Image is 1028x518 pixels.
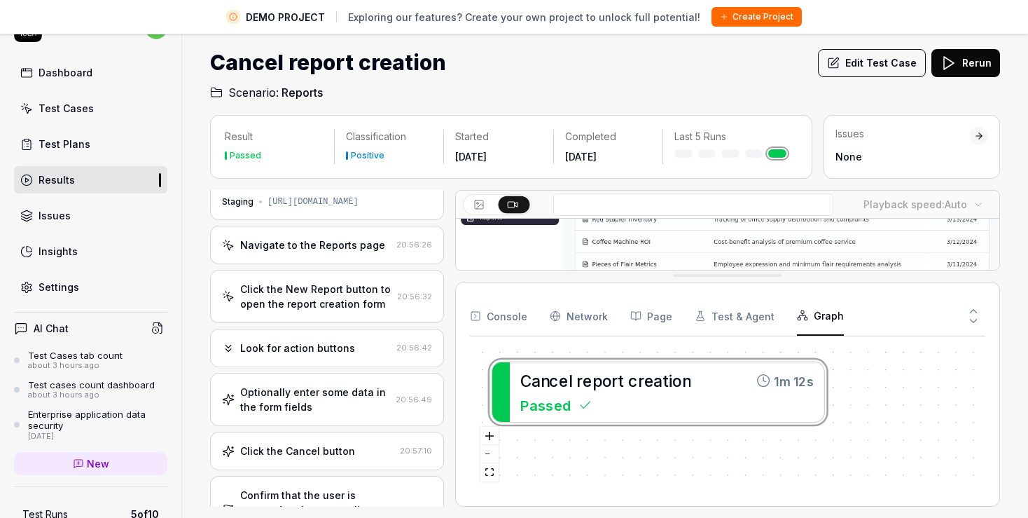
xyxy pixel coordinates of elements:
[282,84,323,101] span: Reports
[240,238,385,252] div: Navigate to the Reports page
[14,166,167,193] a: Results
[28,409,167,432] div: Enterprise application data security
[711,7,802,27] button: Create Project
[268,196,359,208] div: [URL][DOMAIN_NAME]
[39,137,90,151] div: Test Plans
[348,10,700,25] span: Exploring our features? Create your own project to unlock full potential!
[28,350,123,361] div: Test Cases tab count
[455,130,541,144] p: Started
[210,84,323,101] a: Scenario:Reports
[346,130,432,144] p: Classification
[470,297,527,336] button: Console
[863,197,967,212] div: Playback speed:
[28,390,155,400] div: about 3 hours ago
[396,240,432,250] time: 20:56:26
[797,297,844,336] button: Graph
[480,427,499,445] button: zoom in
[225,130,323,144] p: Result
[695,297,775,336] button: Test & Agent
[14,238,167,265] a: Insights
[351,151,384,160] div: Positive
[39,208,71,223] div: Issues
[565,130,651,144] p: Completed
[818,49,926,77] button: Edit Test Case
[397,292,432,301] time: 20:56:32
[396,395,432,404] time: 20:56:49
[39,101,94,116] div: Test Cases
[931,49,1000,77] button: Rerun
[14,350,167,371] a: Test Cases tab countabout 3 hours ago
[396,343,432,353] time: 20:56:42
[630,297,672,336] button: Page
[14,59,167,86] a: Dashboard
[222,196,253,208] div: Staging
[480,445,499,463] button: zoom out
[480,463,499,482] button: fit view
[240,444,355,458] div: Click the Cancel button
[835,127,970,141] div: Issues
[230,151,261,160] div: Passed
[455,151,487,163] time: [DATE]
[34,321,69,336] h4: AI Chat
[28,379,155,390] div: Test cases count dashboard
[398,505,432,514] time: 20:57:25
[39,244,78,259] div: Insights
[246,10,325,25] span: DEMO PROJECT
[400,446,432,456] time: 20:57:10
[550,297,608,336] button: Network
[39,172,75,187] div: Results
[14,95,167,122] a: Test Cases
[674,130,786,144] p: Last 5 Runs
[240,341,355,355] div: Look for action buttons
[225,84,279,101] span: Scenario:
[14,379,167,400] a: Test cases count dashboardabout 3 hours ago
[39,65,92,80] div: Dashboard
[28,432,167,442] div: [DATE]
[210,47,446,79] h1: Cancel report creation
[14,409,167,441] a: Enterprise application data security[DATE]
[14,273,167,301] a: Settings
[835,149,970,164] div: None
[240,282,391,311] div: Click the New Report button to open the report creation form
[480,427,499,482] div: React Flow controls
[14,202,167,229] a: Issues
[87,456,109,471] span: New
[14,130,167,158] a: Test Plans
[14,452,167,475] a: New
[28,361,123,371] div: about 3 hours ago
[39,280,79,294] div: Settings
[240,385,390,414] div: Optionally enter some data in the form fields
[565,151,597,163] time: [DATE]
